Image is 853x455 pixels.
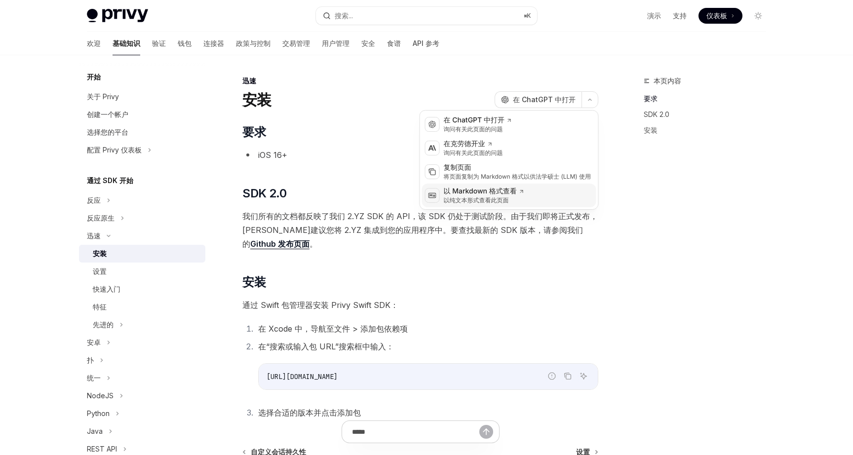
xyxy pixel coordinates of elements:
font: 通过 SDK 开始 [87,176,133,185]
font: 快速入门 [93,285,120,293]
font: 以纯文本形式查看此页面 [444,196,509,204]
font: 配置 Privy 仪表板 [87,146,142,154]
button: 切换暗模式 [750,8,766,24]
a: 连接器 [203,32,224,55]
font: K [527,12,531,19]
a: 欢迎 [87,32,101,55]
font: 选择您的平台 [87,128,128,136]
a: 演示 [647,11,661,21]
button: 搜索...⌘K [316,7,537,25]
a: 用户管理 [322,32,349,55]
font: 将页面复制为 Markdown 格式以供法学硕士 (LLM) 使用 [444,173,591,180]
font: 扑 [87,356,94,364]
a: 基础知识 [113,32,140,55]
font: 钱包 [178,39,192,47]
a: 关于 Privy [79,88,205,106]
font: 在 ChatGPT 中打开 [444,116,504,124]
a: 快速入门 [79,280,205,298]
a: 验证 [152,32,166,55]
font: 安装 [93,249,107,258]
font: 特征 [93,303,107,311]
button: 询问人工智能 [577,370,590,382]
a: 要求 [644,91,774,107]
a: 仪表板 [698,8,742,24]
a: 特征 [79,298,205,316]
font: 连接器 [203,39,224,47]
font: 开始 [87,73,101,81]
font: 迅速 [242,76,256,85]
a: 安全 [361,32,375,55]
a: SDK 2.0 [644,107,774,122]
button: 复制代码块中的内容 [561,370,574,382]
a: 安装 [79,245,205,263]
a: 钱包 [178,32,192,55]
span: [URL][DOMAIN_NAME] [267,372,338,381]
font: 询问有关此页面的问题 [444,149,503,156]
font: 复制页面 [444,163,471,172]
font: 通过 Swift 包管理器安装 Privy Swift SDK： [242,300,398,310]
font: 欢迎 [87,39,101,47]
font: 统一 [87,374,101,382]
font: 安装 [644,126,658,134]
font: 设置 [93,267,107,275]
a: 交易管理 [282,32,310,55]
font: 反应原生 [87,214,115,222]
font: 安装 [242,275,266,289]
img: 灯光标志 [87,9,148,23]
a: 支持 [673,11,687,21]
font: Python [87,409,110,417]
font: 选择合适的版本并点击添加包 [258,408,361,417]
font: Java [87,427,103,435]
a: 设置 [79,263,205,280]
font: 支持 [673,11,687,20]
font: 在 Xcode 中，导航至文件 > 添加包依赖项 [258,324,408,334]
font: 我们所有的文档都反映了我们 2.YZ SDK 的 API，该 SDK 仍处于测试阶段。由于我们即将正式发布，[PERSON_NAME]建议您将 2.YZ 集成到您的应用程序中。要查找最新的 SD... [242,211,598,249]
a: 创建一个帐户 [79,106,205,123]
font: API 参考 [413,39,439,47]
font: 搜索... [335,11,353,20]
font: 政策与控制 [236,39,271,47]
a: 政策与控制 [236,32,271,55]
font: 交易管理 [282,39,310,47]
font: SDK 2.0 [644,110,669,118]
font: 在克劳德开业 [444,140,485,148]
font: 演示 [647,11,661,20]
font: 验证 [152,39,166,47]
font: 。 [310,239,317,249]
font: 基础知识 [113,39,140,47]
font: 迅速 [87,231,101,240]
font: NodeJS [87,391,114,400]
font: 关于 Privy [87,92,119,101]
font: 安全 [361,39,375,47]
font: 以 Markdown 格式查看 [444,187,517,195]
font: 在 ChatGPT 中打开 [513,95,576,104]
font: iOS 16+ [258,150,287,160]
button: 发送消息 [479,425,493,439]
font: 反应 [87,196,101,204]
font: 用户管理 [322,39,349,47]
font: 安卓 [87,338,101,346]
font: 询问有关此页面的问题 [444,125,503,133]
font: 在“搜索或输入包 URL”搜索框中输入： [258,341,394,351]
font: SDK 2.0 [242,186,286,200]
font: 仪表板 [706,11,727,20]
button: 在 ChatGPT 中打开 [495,91,582,108]
a: API 参考 [413,32,439,55]
a: 安装 [644,122,774,138]
a: 食谱 [387,32,401,55]
font: 要求 [242,125,266,139]
font: REST API [87,445,117,453]
font: 要求 [644,94,658,103]
font: 安装 [242,91,271,109]
font: 先进的 [93,320,114,329]
font: 食谱 [387,39,401,47]
font: ⌘ [524,12,527,19]
font: 创建一个帐户 [87,110,128,118]
a: Github 发布页面 [250,239,310,249]
font: 本页内容 [654,76,681,85]
a: 选择您的平台 [79,123,205,141]
button: 报告错误代码 [545,370,558,382]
